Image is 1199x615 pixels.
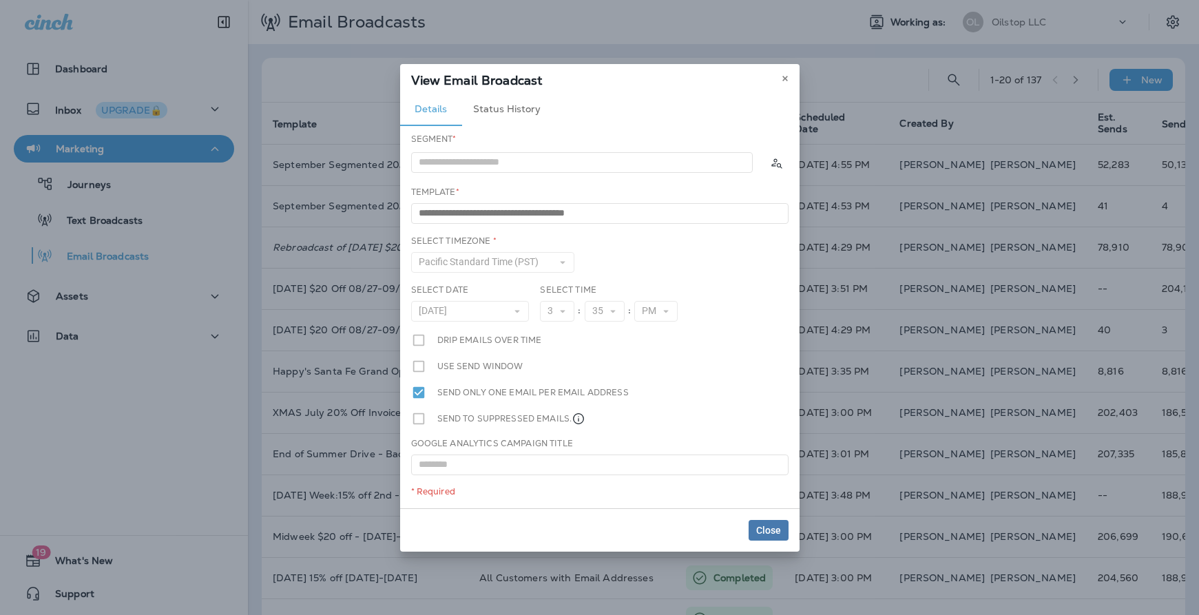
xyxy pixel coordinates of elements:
[411,187,459,198] label: Template
[540,284,596,295] label: Select Time
[419,305,452,317] span: [DATE]
[419,256,544,268] span: Pacific Standard Time (PST)
[411,301,530,322] button: [DATE]
[764,150,789,175] button: Calculate the estimated number of emails to be sent based on selected segment. (This could take a...
[437,333,542,348] label: Drip emails over time
[411,236,497,247] label: Select Timezone
[462,93,552,126] button: Status History
[625,301,634,322] div: :
[749,520,789,541] button: Close
[592,305,609,317] span: 35
[437,411,586,426] label: Send to suppressed emails.
[411,438,573,449] label: Google Analytics Campaign Title
[400,64,800,93] div: View Email Broadcast
[411,134,457,145] label: Segment
[411,284,469,295] label: Select Date
[756,525,781,535] span: Close
[411,486,789,497] div: * Required
[585,301,625,322] button: 35
[400,93,462,126] button: Details
[437,359,523,374] label: Use send window
[540,301,574,322] button: 3
[642,305,662,317] span: PM
[437,385,629,400] label: Send only one email per email address
[574,301,584,322] div: :
[548,305,559,317] span: 3
[411,252,575,273] button: Pacific Standard Time (PST)
[634,301,678,322] button: PM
